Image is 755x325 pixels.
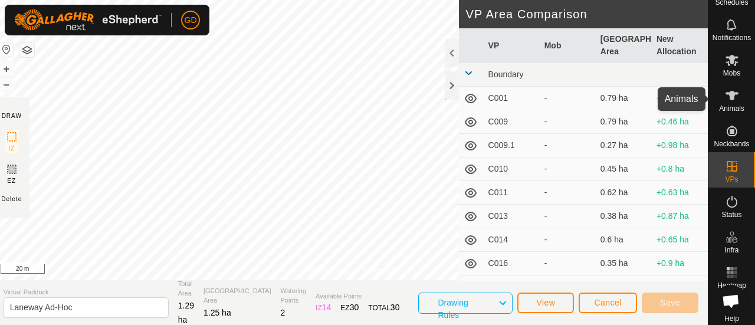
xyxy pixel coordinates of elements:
span: Boundary [488,70,524,79]
span: 14 [322,303,331,312]
span: Mobs [723,70,740,77]
span: Available Points [316,291,399,301]
div: - [544,163,591,175]
button: Cancel [579,293,637,313]
th: [GEOGRAPHIC_DATA] Area [596,28,652,63]
td: +0.98 ha [652,134,708,157]
td: C011 [484,181,540,205]
span: Drawing Rules [438,298,468,320]
span: [GEOGRAPHIC_DATA] Area [203,286,271,306]
td: 0.6 ha [596,228,652,252]
div: - [544,92,591,104]
th: VP [484,28,540,63]
a: Privacy Policy [304,265,349,275]
div: - [544,139,591,152]
button: Save [642,293,698,313]
span: 1.25 ha [203,308,231,317]
div: - [544,257,591,270]
td: C013 [484,205,540,228]
td: +0.87 ha [652,205,708,228]
td: +0.46 ha [652,110,708,134]
span: Cancel [594,298,622,307]
td: C019 [484,275,540,299]
h2: VP Area Comparison [466,7,708,21]
td: C014 [484,228,540,252]
td: +0.9 ha [652,252,708,275]
td: C009.1 [484,134,540,157]
td: 0.62 ha [596,181,652,205]
button: View [517,293,574,313]
td: 0.45 ha [596,157,652,181]
td: 0.79 ha [596,87,652,110]
span: Status [721,211,741,218]
td: 0.38 ha [596,205,652,228]
span: IZ [8,144,15,153]
img: VP [5,195,19,209]
span: Heatmap [717,282,746,289]
span: 2 [281,308,285,317]
span: 30 [390,303,400,312]
button: Map Layers [20,43,34,57]
span: 30 [350,303,359,312]
td: C016 [484,252,540,275]
div: TOTAL [368,301,399,314]
th: New Allocation [652,28,708,63]
td: C010 [484,157,540,181]
span: Animals [719,105,744,112]
span: View [536,298,555,307]
td: 0.4 ha [596,275,652,299]
div: IZ [316,301,331,314]
div: - [544,234,591,246]
td: C009 [484,110,540,134]
td: 0.35 ha [596,252,652,275]
div: - [544,116,591,128]
td: +0.85 ha [652,275,708,299]
div: - [544,186,591,199]
span: Infra [724,247,738,254]
span: Neckbands [714,140,749,147]
a: Contact Us [363,265,398,275]
span: Total Area [178,279,194,298]
td: +0.46 ha [652,87,708,110]
td: 0.27 ha [596,134,652,157]
span: Help [724,315,739,322]
td: C001 [484,87,540,110]
td: 0.79 ha [596,110,652,134]
div: - [544,210,591,222]
span: GD [185,14,197,27]
div: EZ [340,301,359,314]
th: Mob [540,28,596,63]
div: DRAW [2,111,22,120]
span: Watering Points [281,286,307,306]
div: Open chat [715,285,747,317]
span: EZ [7,176,16,185]
span: Virtual Paddock [4,287,169,297]
td: +0.8 ha [652,157,708,181]
td: +0.65 ha [652,228,708,252]
span: Notifications [713,34,751,41]
td: +0.63 ha [652,181,708,205]
span: 1.29 ha [178,301,194,324]
span: Delete [1,209,22,218]
span: VPs [725,176,738,183]
span: Save [660,298,680,307]
img: Gallagher Logo [14,9,162,31]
